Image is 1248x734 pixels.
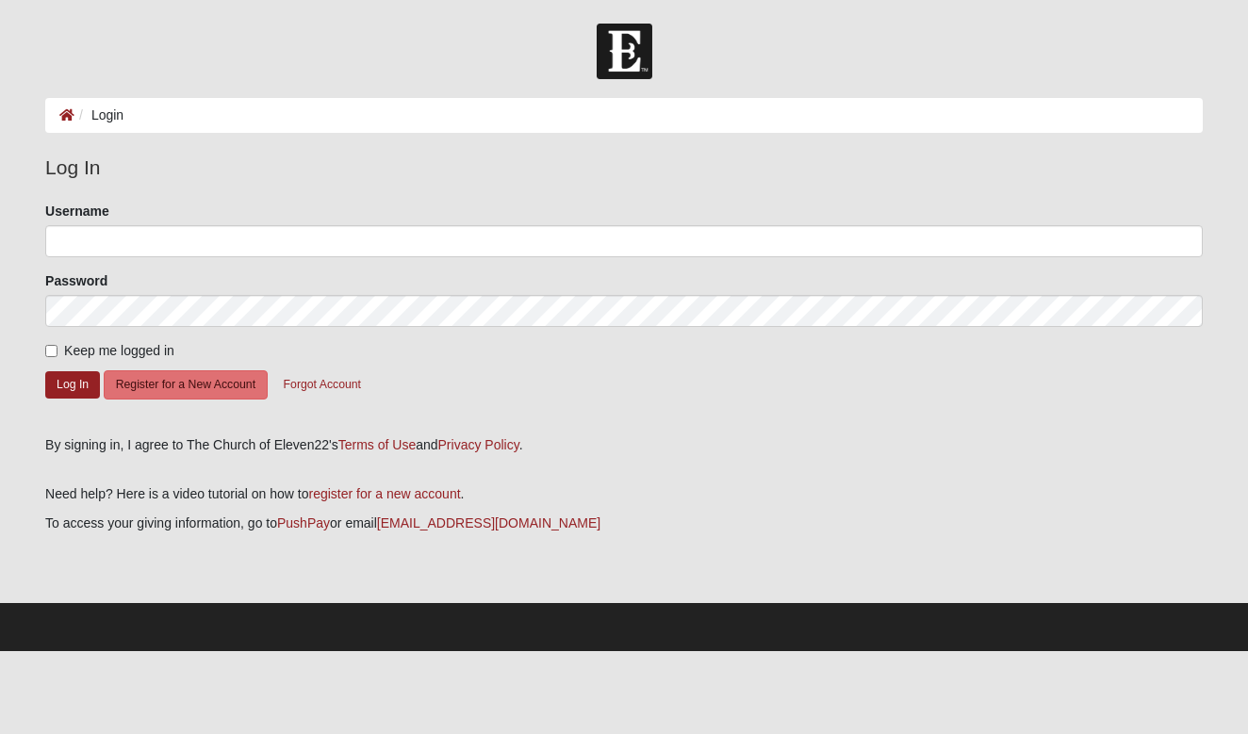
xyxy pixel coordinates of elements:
img: Church of Eleven22 Logo [597,24,652,79]
a: PushPay [277,515,330,530]
a: [EMAIL_ADDRESS][DOMAIN_NAME] [377,515,600,530]
li: Login [74,106,123,125]
a: Terms of Use [338,437,416,452]
label: Username [45,202,109,220]
button: Register for a New Account [104,370,268,400]
input: Keep me logged in [45,345,57,357]
legend: Log In [45,153,1203,183]
button: Forgot Account [271,370,373,400]
a: Privacy Policy [438,437,519,452]
button: Log In [45,371,100,399]
label: Password [45,271,107,290]
a: register for a new account [309,486,461,501]
span: Keep me logged in [64,343,174,358]
p: Need help? Here is a video tutorial on how to . [45,484,1203,504]
p: To access your giving information, go to or email [45,514,1203,533]
div: By signing in, I agree to The Church of Eleven22's and . [45,435,1203,455]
